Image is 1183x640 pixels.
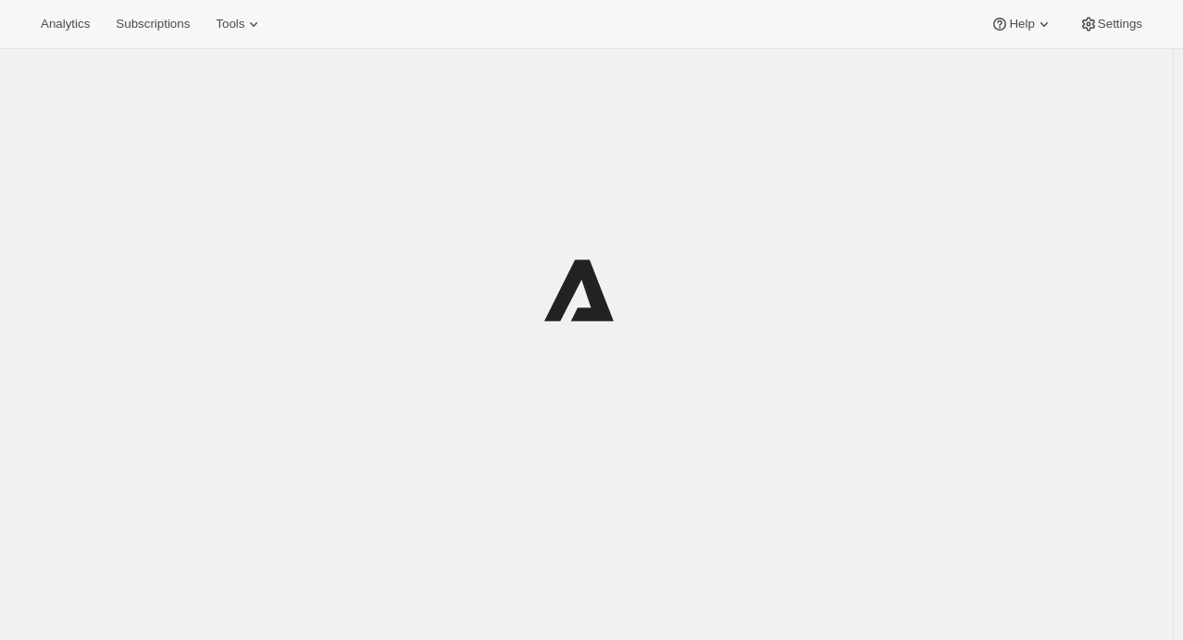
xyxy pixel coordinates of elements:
[979,11,1064,37] button: Help
[1098,17,1142,31] span: Settings
[30,11,101,37] button: Analytics
[116,17,190,31] span: Subscriptions
[1009,17,1034,31] span: Help
[1068,11,1153,37] button: Settings
[216,17,244,31] span: Tools
[41,17,90,31] span: Analytics
[105,11,201,37] button: Subscriptions
[205,11,274,37] button: Tools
